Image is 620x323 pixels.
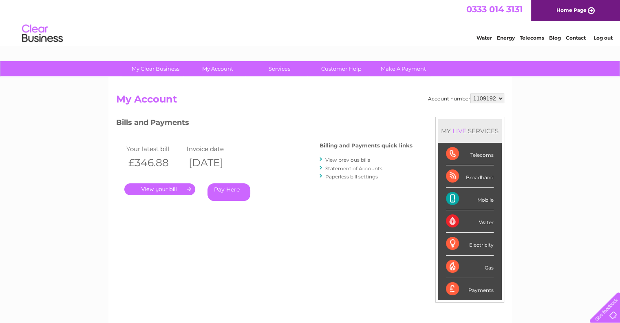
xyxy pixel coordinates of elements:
div: Telecoms [446,143,494,165]
div: Account number [428,94,504,103]
div: LIVE [451,127,468,135]
th: £346.88 [124,154,185,171]
h3: Bills and Payments [116,117,413,131]
div: Water [446,210,494,233]
a: Services [246,61,313,76]
a: View previous bills [325,157,370,163]
a: Energy [497,35,515,41]
a: Paperless bill settings [325,174,378,180]
div: Broadband [446,165,494,188]
th: [DATE] [185,154,245,171]
a: Blog [549,35,561,41]
div: Clear Business is a trading name of Verastar Limited (registered in [GEOGRAPHIC_DATA] No. 3667643... [118,4,503,40]
div: Gas [446,256,494,278]
td: Your latest bill [124,143,185,154]
td: Invoice date [185,143,245,154]
a: Log out [593,35,612,41]
a: My Account [184,61,251,76]
a: Water [477,35,492,41]
a: Contact [566,35,586,41]
a: Customer Help [308,61,375,76]
h4: Billing and Payments quick links [320,143,413,149]
div: MY SERVICES [438,119,502,143]
a: Telecoms [520,35,544,41]
a: 0333 014 3131 [466,4,523,14]
div: Electricity [446,233,494,255]
a: Pay Here [207,183,250,201]
a: Make A Payment [370,61,437,76]
a: Statement of Accounts [325,165,382,172]
a: My Clear Business [122,61,189,76]
img: logo.png [22,21,63,46]
a: . [124,183,195,195]
h2: My Account [116,94,504,109]
div: Mobile [446,188,494,210]
div: Payments [446,278,494,300]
